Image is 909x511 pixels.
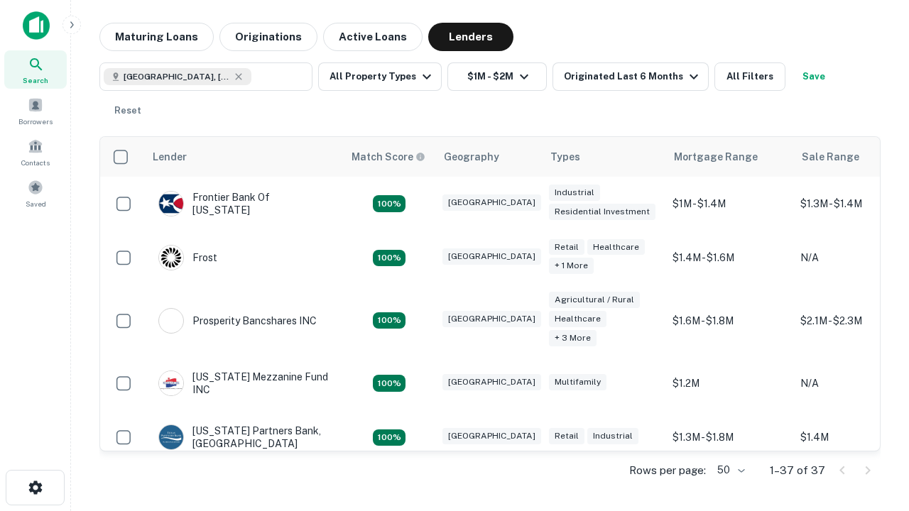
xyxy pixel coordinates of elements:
[373,429,405,446] div: Matching Properties: 4, hasApolloMatch: undefined
[549,258,594,274] div: + 1 more
[323,23,423,51] button: Active Loans
[158,370,329,396] div: [US_STATE] Mezzanine Fund INC
[352,149,425,165] div: Capitalize uses an advanced AI algorithm to match your search with the best lender. The match sco...
[158,424,329,450] div: [US_STATE] Partners Bank, [GEOGRAPHIC_DATA]
[802,148,859,165] div: Sale Range
[442,311,541,327] div: [GEOGRAPHIC_DATA]
[549,311,606,327] div: Healthcare
[124,70,230,83] span: [GEOGRAPHIC_DATA], [GEOGRAPHIC_DATA], [GEOGRAPHIC_DATA]
[770,462,825,479] p: 1–37 of 37
[665,285,793,356] td: $1.6M - $1.8M
[428,23,513,51] button: Lenders
[23,75,48,86] span: Search
[714,62,785,91] button: All Filters
[542,137,665,177] th: Types
[587,428,638,444] div: Industrial
[838,397,909,466] iframe: Chat Widget
[105,97,151,125] button: Reset
[665,410,793,464] td: $1.3M - $1.8M
[447,62,547,91] button: $1M - $2M
[444,148,499,165] div: Geography
[665,231,793,285] td: $1.4M - $1.6M
[587,239,645,255] div: Healthcare
[665,356,793,410] td: $1.2M
[99,23,214,51] button: Maturing Loans
[549,292,640,308] div: Agricultural / Rural
[442,248,541,265] div: [GEOGRAPHIC_DATA]
[219,23,317,51] button: Originations
[442,374,541,390] div: [GEOGRAPHIC_DATA]
[665,177,793,231] td: $1M - $1.4M
[18,116,53,127] span: Borrowers
[159,371,183,395] img: picture
[564,68,702,85] div: Originated Last 6 Months
[373,375,405,392] div: Matching Properties: 5, hasApolloMatch: undefined
[373,312,405,329] div: Matching Properties: 6, hasApolloMatch: undefined
[4,50,67,89] a: Search
[159,246,183,270] img: picture
[4,92,67,130] a: Borrowers
[712,460,747,480] div: 50
[343,137,435,177] th: Capitalize uses an advanced AI algorithm to match your search with the best lender. The match sco...
[4,133,67,171] a: Contacts
[159,309,183,333] img: picture
[26,198,46,209] span: Saved
[550,148,580,165] div: Types
[158,191,329,216] div: Frontier Bank Of [US_STATE]
[553,62,709,91] button: Originated Last 6 Months
[23,11,50,40] img: capitalize-icon.png
[373,250,405,267] div: Matching Properties: 4, hasApolloMatch: undefined
[442,428,541,444] div: [GEOGRAPHIC_DATA]
[629,462,706,479] p: Rows per page:
[549,374,606,390] div: Multifamily
[665,137,793,177] th: Mortgage Range
[435,137,542,177] th: Geography
[158,308,317,334] div: Prosperity Bancshares INC
[791,62,837,91] button: Save your search to get updates of matches that match your search criteria.
[549,239,584,255] div: Retail
[21,157,50,168] span: Contacts
[153,148,187,165] div: Lender
[318,62,442,91] button: All Property Types
[549,204,655,220] div: Residential Investment
[158,245,217,270] div: Frost
[373,195,405,212] div: Matching Properties: 4, hasApolloMatch: undefined
[549,330,597,346] div: + 3 more
[159,192,183,216] img: picture
[159,425,183,449] img: picture
[549,428,584,444] div: Retail
[442,194,541,211] div: [GEOGRAPHIC_DATA]
[549,185,600,201] div: Industrial
[4,174,67,212] a: Saved
[352,149,423,165] h6: Match Score
[144,137,343,177] th: Lender
[674,148,758,165] div: Mortgage Range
